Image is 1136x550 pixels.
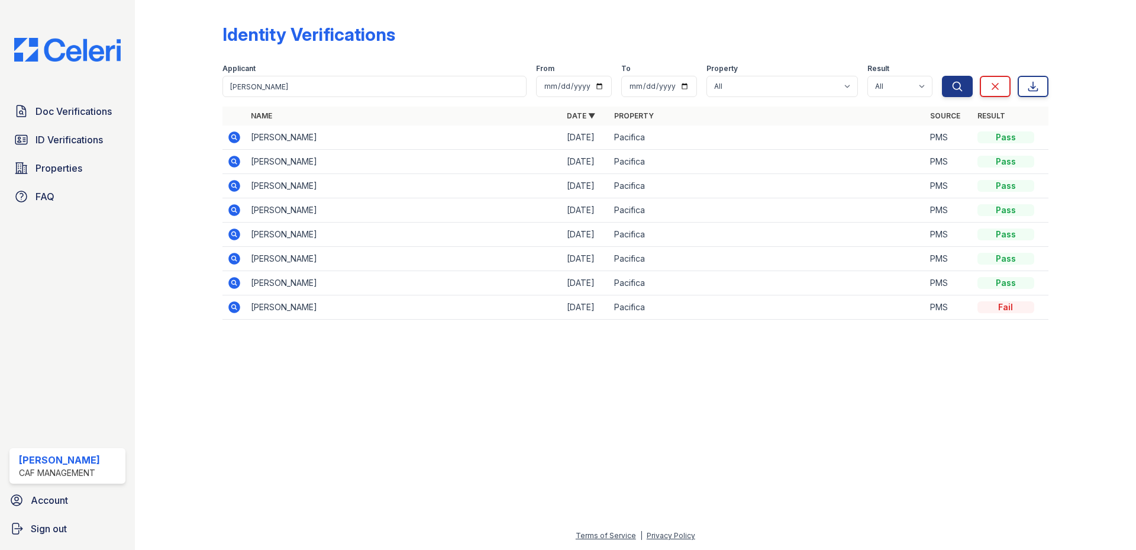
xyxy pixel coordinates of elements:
span: Sign out [31,522,67,536]
td: [PERSON_NAME] [246,198,562,223]
td: [DATE] [562,198,609,223]
a: Privacy Policy [647,531,695,540]
a: ID Verifications [9,128,125,152]
div: | [640,531,643,540]
td: [DATE] [562,271,609,295]
img: CE_Logo_Blue-a8612792a0a2168367f1c8372b55b34899dd931a85d93a1a3d3e32e68fde9ad4.png [5,38,130,62]
td: PMS [925,126,973,150]
span: Properties [35,161,82,175]
div: Pass [977,277,1034,289]
a: Source [930,111,960,120]
td: PMS [925,295,973,320]
a: Property [614,111,654,120]
td: PMS [925,271,973,295]
span: FAQ [35,189,54,204]
div: Identity Verifications [222,24,395,45]
td: [DATE] [562,295,609,320]
div: Pass [977,180,1034,192]
td: Pacifica [609,271,925,295]
td: Pacifica [609,126,925,150]
label: From [536,64,554,73]
td: PMS [925,198,973,223]
a: Account [5,488,130,512]
a: Result [977,111,1005,120]
td: [DATE] [562,247,609,271]
input: Search by name or phone number [222,76,527,97]
td: [PERSON_NAME] [246,150,562,174]
td: Pacifica [609,295,925,320]
td: [DATE] [562,126,609,150]
td: PMS [925,174,973,198]
div: Pass [977,253,1034,265]
td: [PERSON_NAME] [246,174,562,198]
span: Account [31,493,68,507]
div: CAF Management [19,467,100,479]
a: Date ▼ [567,111,595,120]
div: Pass [977,156,1034,168]
label: Result [867,64,889,73]
a: FAQ [9,185,125,208]
td: Pacifica [609,150,925,174]
td: [DATE] [562,174,609,198]
div: Fail [977,301,1034,313]
div: [PERSON_NAME] [19,453,100,467]
td: [PERSON_NAME] [246,295,562,320]
td: PMS [925,223,973,247]
div: Pass [977,229,1034,240]
td: [PERSON_NAME] [246,271,562,295]
a: Sign out [5,517,130,541]
div: Pass [977,131,1034,143]
td: Pacifica [609,247,925,271]
td: Pacifica [609,174,925,198]
label: To [621,64,631,73]
label: Property [706,64,738,73]
td: [PERSON_NAME] [246,126,562,150]
div: Pass [977,204,1034,216]
td: [DATE] [562,223,609,247]
label: Applicant [222,64,256,73]
td: [PERSON_NAME] [246,247,562,271]
td: PMS [925,150,973,174]
td: Pacifica [609,223,925,247]
td: PMS [925,247,973,271]
span: ID Verifications [35,133,103,147]
td: Pacifica [609,198,925,223]
a: Name [251,111,272,120]
td: [DATE] [562,150,609,174]
a: Terms of Service [576,531,636,540]
span: Doc Verifications [35,104,112,118]
a: Properties [9,156,125,180]
a: Doc Verifications [9,99,125,123]
td: [PERSON_NAME] [246,223,562,247]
